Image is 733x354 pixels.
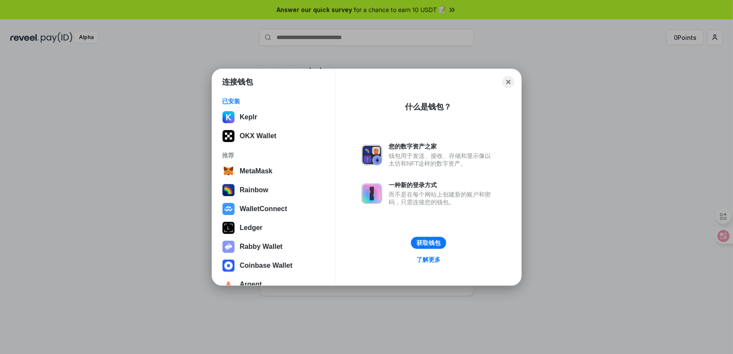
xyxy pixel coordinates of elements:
[240,224,262,232] div: Ledger
[222,130,234,142] img: 5VZ71FV6L7PA3gg3tXrdQ+DgLhC+75Wq3no69P3MC0NFQpx2lL04Ql9gHK1bRDjsSBIvScBnDTk1WrlGIZBorIDEYJj+rhdgn...
[502,76,514,88] button: Close
[240,281,262,288] div: Argent
[220,276,328,293] button: Argent
[240,132,277,140] div: OKX Wallet
[220,238,328,255] button: Rabby Wallet
[240,243,283,251] div: Rabby Wallet
[389,142,496,150] div: 您的数字资产之家
[362,183,382,204] img: svg+xml,%3Csvg%20xmlns%3D%22http%3A%2F%2Fwww.w3.org%2F2000%2Fsvg%22%20fill%3D%22none%22%20viewBox...
[220,200,328,218] button: WalletConnect
[222,184,234,196] img: svg+xml,%3Csvg%20width%3D%22120%22%20height%3D%22120%22%20viewBox%3D%220%200%20120%20120%22%20fil...
[222,260,234,272] img: svg+xml,%3Csvg%20width%3D%2228%22%20height%3D%2228%22%20viewBox%3D%220%200%2028%2028%22%20fill%3D...
[222,111,234,123] img: ByMCUfJCc2WaAAAAAElFTkSuQmCC
[240,205,287,213] div: WalletConnect
[222,241,234,253] img: svg+xml,%3Csvg%20xmlns%3D%22http%3A%2F%2Fwww.w3.org%2F2000%2Fsvg%22%20fill%3D%22none%22%20viewBox...
[220,219,328,236] button: Ledger
[405,102,452,112] div: 什么是钱包？
[240,113,257,121] div: Keplr
[411,237,446,249] button: 获取钱包
[240,262,292,269] div: Coinbase Wallet
[220,257,328,274] button: Coinbase Wallet
[222,77,253,87] h1: 连接钱包
[222,222,234,234] img: svg+xml,%3Csvg%20xmlns%3D%22http%3A%2F%2Fwww.w3.org%2F2000%2Fsvg%22%20width%3D%2228%22%20height%3...
[222,278,234,290] img: svg+xml,%3Csvg%20width%3D%2228%22%20height%3D%2228%22%20viewBox%3D%220%200%2028%2028%22%20fill%3D...
[389,191,496,206] div: 而不是在每个网站上创建新的账户和密码，只需连接您的钱包。
[389,152,496,167] div: 钱包用于发送、接收、存储和显示像以太坊和NFT这样的数字资产。
[220,127,328,145] button: OKX Wallet
[411,254,446,265] a: 了解更多
[389,181,496,189] div: 一种新的登录方式
[240,167,272,175] div: MetaMask
[222,97,325,105] div: 已安装
[220,163,328,180] button: MetaMask
[417,239,441,247] div: 获取钱包
[222,203,234,215] img: svg+xml,%3Csvg%20width%3D%2228%22%20height%3D%2228%22%20viewBox%3D%220%200%2028%2028%22%20fill%3D...
[222,151,325,159] div: 推荐
[220,182,328,199] button: Rainbow
[362,145,382,165] img: svg+xml,%3Csvg%20xmlns%3D%22http%3A%2F%2Fwww.w3.org%2F2000%2Fsvg%22%20fill%3D%22none%22%20viewBox...
[222,165,234,177] img: svg+xml,%3Csvg%20width%3D%2228%22%20height%3D%2228%22%20viewBox%3D%220%200%2028%2028%22%20fill%3D...
[240,186,268,194] div: Rainbow
[417,256,441,263] div: 了解更多
[220,109,328,126] button: Keplr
